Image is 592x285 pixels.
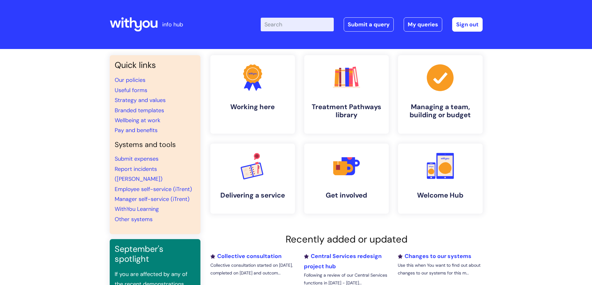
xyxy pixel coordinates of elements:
[404,17,442,32] a: My queries
[398,144,483,214] a: Welcome Hub
[115,205,159,213] a: WithYou Learning
[452,17,483,32] a: Sign out
[210,261,295,277] p: Collective consultation started on [DATE], completed on [DATE] and outcom...
[344,17,394,32] a: Submit a query
[398,55,483,134] a: Managing a team, building or budget
[304,55,389,134] a: Treatment Pathways library
[398,252,471,260] a: Changes to our systems
[210,144,295,214] a: Delivering a service
[398,261,482,277] p: Use this when You want to find out about changes to our systems for this m...
[309,191,384,199] h4: Get involved
[210,55,295,134] a: Working here
[215,103,290,111] h4: Working here
[115,76,145,84] a: Our policies
[115,117,160,124] a: Wellbeing at work
[115,96,166,104] a: Strategy and values
[215,191,290,199] h4: Delivering a service
[309,103,384,119] h4: Treatment Pathways library
[115,60,195,70] h3: Quick links
[403,103,478,119] h4: Managing a team, building or budget
[115,155,158,163] a: Submit expenses
[115,195,190,203] a: Manager self-service (iTrent)
[115,107,164,114] a: Branded templates
[403,191,478,199] h4: Welcome Hub
[115,127,158,134] a: Pay and benefits
[261,17,483,32] div: | -
[115,185,192,193] a: Employee self-service (iTrent)
[304,144,389,214] a: Get involved
[210,252,282,260] a: Collective consultation
[115,140,195,149] h4: Systems and tools
[115,216,153,223] a: Other systems
[115,244,195,264] h3: September's spotlight
[304,252,382,270] a: Central Services redesign project hub
[162,20,183,29] p: info hub
[261,18,334,31] input: Search
[115,87,147,94] a: Useful forms
[115,165,163,183] a: Report incidents ([PERSON_NAME])
[210,234,483,245] h2: Recently added or updated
